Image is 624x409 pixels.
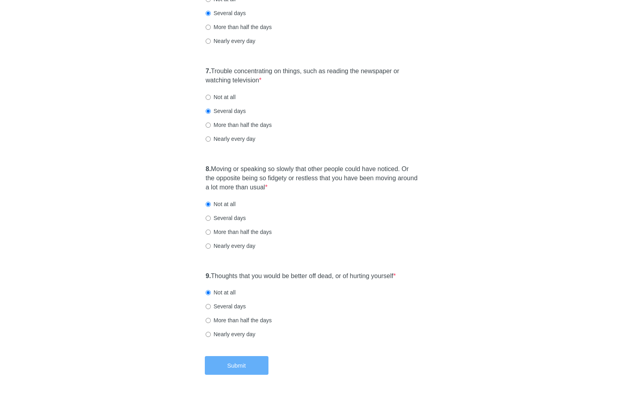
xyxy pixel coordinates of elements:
[206,216,211,221] input: Several days
[206,95,211,100] input: Not at all
[206,107,246,115] label: Several days
[206,214,246,222] label: Several days
[206,25,211,30] input: More than half the days
[206,93,235,101] label: Not at all
[206,290,211,295] input: Not at all
[206,23,272,31] label: More than half the days
[206,37,255,45] label: Nearly every day
[206,332,211,337] input: Nearly every day
[206,230,211,235] input: More than half the days
[206,135,255,143] label: Nearly every day
[206,272,396,281] label: Thoughts that you would be better off dead, or of hurting yourself
[206,273,211,279] strong: 9.
[206,318,211,323] input: More than half the days
[206,316,272,324] label: More than half the days
[206,304,211,309] input: Several days
[206,68,211,74] strong: 7.
[206,166,211,172] strong: 8.
[206,165,418,192] label: Moving or speaking so slowly that other people could have noticed. Or the opposite being so fidge...
[206,330,255,338] label: Nearly every day
[206,123,211,128] input: More than half the days
[206,200,235,208] label: Not at all
[206,11,211,16] input: Several days
[206,109,211,114] input: Several days
[206,228,272,236] label: More than half the days
[205,356,268,375] button: Submit
[206,202,211,207] input: Not at all
[206,136,211,142] input: Nearly every day
[206,302,246,310] label: Several days
[206,288,235,296] label: Not at all
[206,39,211,44] input: Nearly every day
[206,121,272,129] label: More than half the days
[206,242,255,250] label: Nearly every day
[206,9,246,17] label: Several days
[206,243,211,249] input: Nearly every day
[206,67,418,85] label: Trouble concentrating on things, such as reading the newspaper or watching television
